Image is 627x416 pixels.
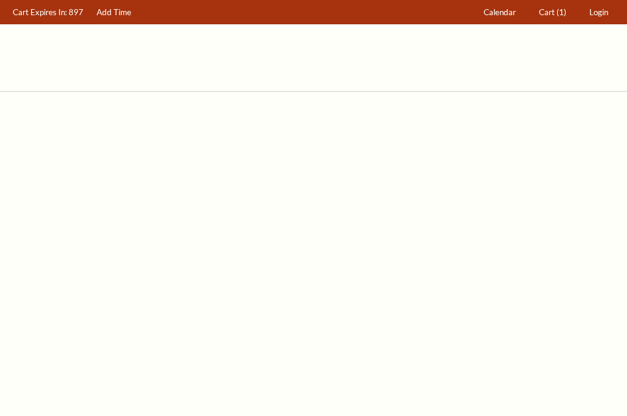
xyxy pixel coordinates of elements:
span: Calendar [484,7,516,17]
a: Calendar [478,1,522,24]
span: 897 [69,7,83,17]
span: Login [589,7,608,17]
a: Cart (1) [533,1,572,24]
a: Login [584,1,614,24]
span: Cart Expires In: [13,7,67,17]
span: (1) [557,7,566,17]
a: Add Time [91,1,137,24]
span: Cart [539,7,555,17]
